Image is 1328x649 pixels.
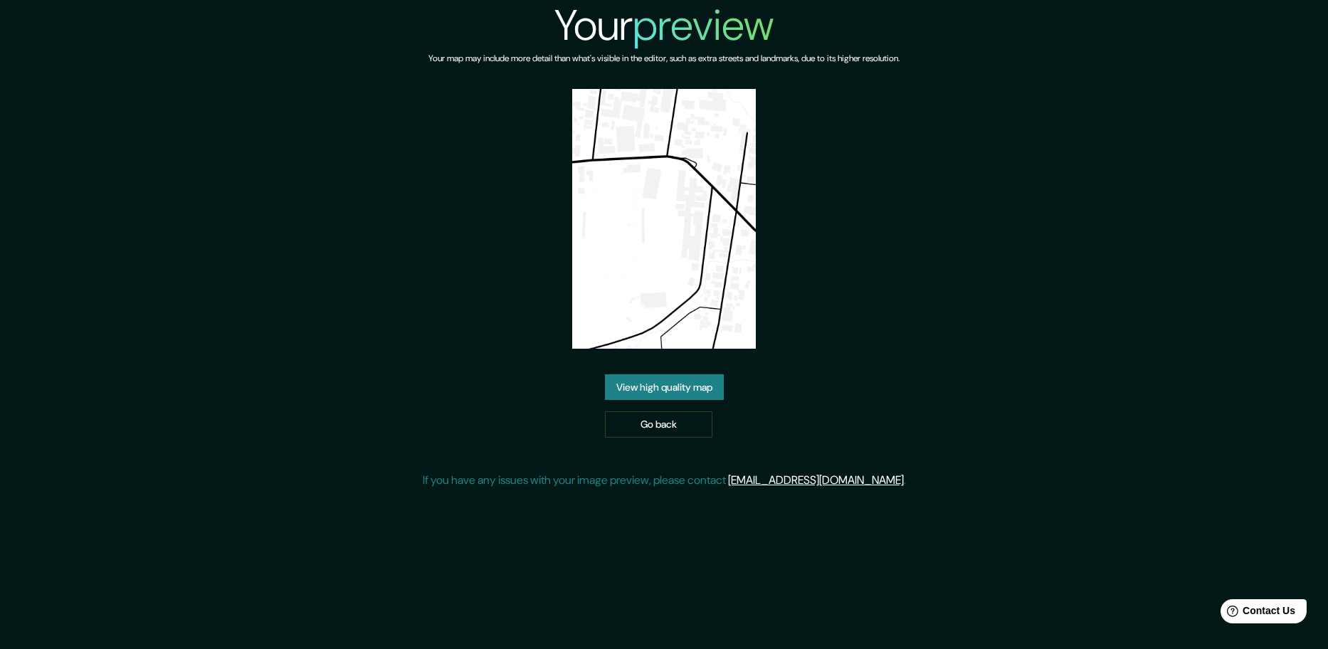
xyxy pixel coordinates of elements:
p: If you have any issues with your image preview, please contact . [423,472,906,489]
h6: Your map may include more detail than what's visible in the editor, such as extra streets and lan... [428,51,900,66]
iframe: Help widget launcher [1201,593,1312,633]
a: View high quality map [605,374,724,401]
img: created-map-preview [572,89,756,349]
a: [EMAIL_ADDRESS][DOMAIN_NAME] [728,473,904,487]
a: Go back [605,411,712,438]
